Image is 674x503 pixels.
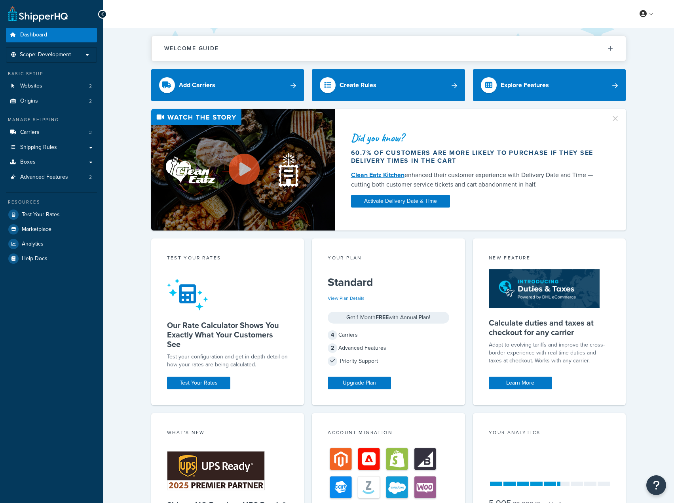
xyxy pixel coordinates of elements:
[20,98,38,105] span: Origins
[167,377,230,389] a: Test Your Rates
[20,159,36,166] span: Boxes
[6,222,97,236] a: Marketplace
[351,170,601,189] div: enhanced their customer experience with Delivery Date and Time — cutting both customer service ti...
[22,255,47,262] span: Help Docs
[473,69,626,101] a: Explore Features
[328,312,449,324] div: Get 1 Month with Annual Plan!
[179,80,215,91] div: Add Carriers
[328,254,449,263] div: Your Plan
[22,226,51,233] span: Marketplace
[351,132,601,143] div: Did you know?
[6,199,97,206] div: Resources
[89,98,92,105] span: 2
[328,330,337,340] span: 4
[6,140,97,155] a: Shipping Rules
[20,174,68,181] span: Advanced Features
[501,80,549,91] div: Explore Features
[328,276,449,289] h5: Standard
[6,70,97,77] div: Basic Setup
[489,318,610,337] h5: Calculate duties and taxes at checkout for any carrier
[167,254,289,263] div: Test your rates
[6,170,97,185] li: Advanced Features
[328,377,391,389] a: Upgrade Plan
[164,46,219,51] h2: Welcome Guide
[6,94,97,109] li: Origins
[6,28,97,42] a: Dashboard
[20,144,57,151] span: Shipping Rules
[340,80,376,91] div: Create Rules
[167,320,289,349] h5: Our Rate Calculator Shows You Exactly What Your Customers See
[167,353,289,369] div: Test your configuration and get in-depth detail on how your rates are being calculated.
[20,129,40,136] span: Carriers
[351,170,404,179] a: Clean Eatz Kitchen
[6,155,97,170] a: Boxes
[152,36,626,61] button: Welcome Guide
[6,79,97,93] a: Websites2
[328,343,337,353] span: 2
[89,129,92,136] span: 3
[351,149,601,165] div: 60.7% of customers are more likely to purchase if they see delivery times in the cart
[20,32,47,38] span: Dashboard
[351,195,450,208] a: Activate Delivery Date & Time
[6,125,97,140] a: Carriers3
[20,51,71,58] span: Scope: Development
[489,429,610,438] div: Your Analytics
[151,109,335,231] img: Video thumbnail
[89,83,92,90] span: 2
[6,251,97,266] a: Help Docs
[6,208,97,222] a: Test Your Rates
[22,211,60,218] span: Test Your Rates
[328,343,449,354] div: Advanced Features
[489,377,552,389] a: Learn More
[6,79,97,93] li: Websites
[489,254,610,263] div: New Feature
[328,356,449,367] div: Priority Support
[6,116,97,123] div: Manage Shipping
[376,313,389,322] strong: FREE
[328,330,449,341] div: Carriers
[489,341,610,365] p: Adapt to evolving tariffs and improve the cross-border experience with real-time duties and taxes...
[167,429,289,438] div: What's New
[328,429,449,438] div: Account Migration
[89,174,92,181] span: 2
[6,170,97,185] a: Advanced Features2
[328,295,365,302] a: View Plan Details
[312,69,465,101] a: Create Rules
[6,237,97,251] a: Analytics
[20,83,42,90] span: Websites
[151,69,304,101] a: Add Carriers
[6,125,97,140] li: Carriers
[646,475,666,495] button: Open Resource Center
[6,94,97,109] a: Origins2
[22,241,44,248] span: Analytics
